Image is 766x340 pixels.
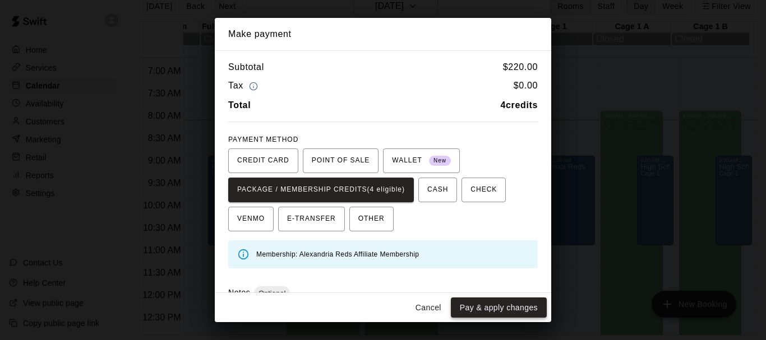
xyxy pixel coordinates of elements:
[503,60,538,74] h6: $ 220.00
[215,18,551,50] h2: Make payment
[256,250,419,258] span: Membership: Alexandria Reds Affiliate Membership
[383,148,460,173] button: WALLET New
[514,78,538,94] h6: $ 0.00
[410,297,446,318] button: Cancel
[228,207,274,231] button: VENMO
[228,136,298,143] span: PAYMENT METHOD
[254,289,290,297] span: Optional
[237,181,405,199] span: PACKAGE / MEMBERSHIP CREDITS (4 eligible)
[237,152,289,170] span: CREDIT CARD
[228,178,414,202] button: PACKAGE / MEMBERSHIP CREDITS(4 eligible)
[358,210,385,228] span: OTHER
[349,207,394,231] button: OTHER
[228,148,298,173] button: CREDIT CARD
[278,207,345,231] button: E-TRANSFER
[451,297,547,318] button: Pay & apply changes
[228,288,250,297] label: Notes
[312,152,370,170] span: POINT OF SALE
[501,100,538,110] b: 4 credits
[392,152,451,170] span: WALLET
[228,60,264,74] h6: Subtotal
[228,100,251,110] b: Total
[228,78,261,94] h6: Tax
[427,181,448,199] span: CASH
[237,210,265,228] span: VENMO
[418,178,457,202] button: CASH
[470,181,497,199] span: CHECK
[287,210,336,228] span: E-TRANSFER
[429,153,451,169] span: New
[303,148,379,173] button: POINT OF SALE
[462,178,506,202] button: CHECK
